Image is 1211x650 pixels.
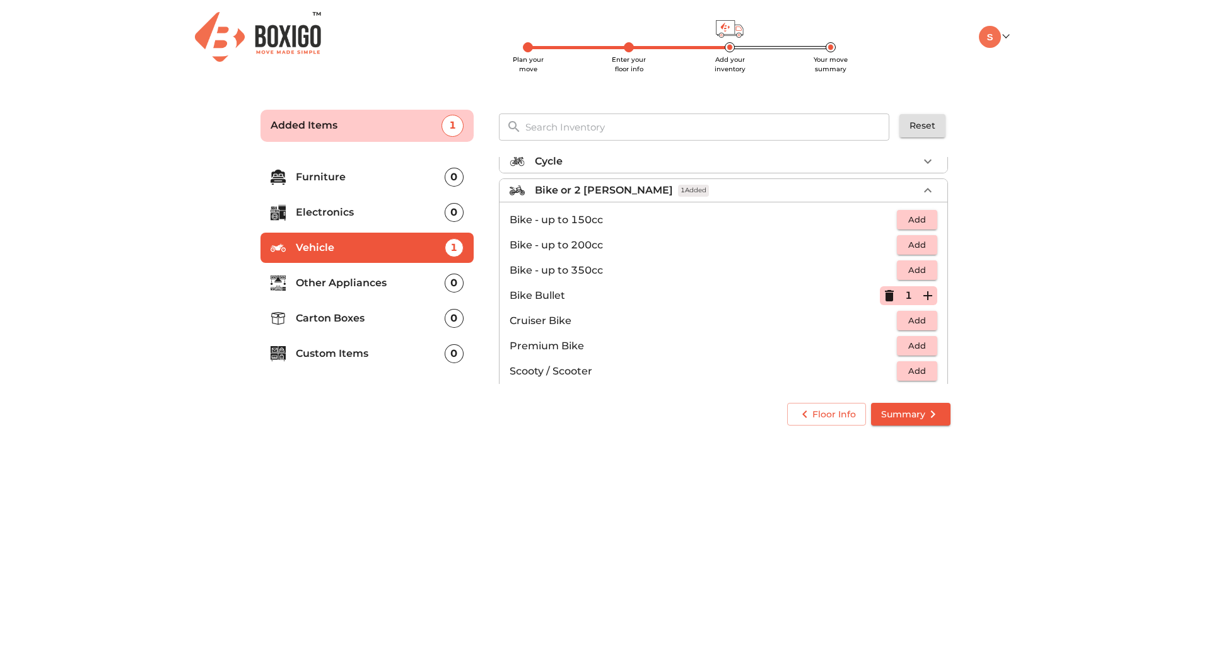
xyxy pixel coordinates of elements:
p: 1 [905,288,912,303]
img: Boxigo [195,12,321,62]
span: Floor Info [797,407,856,422]
p: Scooty / Scooter [510,364,897,379]
div: 0 [445,168,464,187]
div: 1 [445,238,464,257]
span: Add [903,364,931,378]
button: Reset [899,114,945,137]
input: Search Inventory [518,113,898,141]
button: Delete Item [880,286,899,305]
p: Added Items [271,118,442,133]
img: bike [510,183,525,198]
p: Premium Bike [510,339,897,354]
p: Furniture [296,170,445,185]
p: Bike - up to 200cc [510,238,897,253]
div: 0 [445,203,464,222]
button: Add [897,361,937,381]
button: Add [897,260,937,280]
span: Add [903,238,931,252]
span: Plan your move [513,55,544,73]
p: Bike or 2 [PERSON_NAME] [535,183,673,198]
p: Cruiser Bike [510,313,897,328]
p: Vehicle [296,240,445,255]
div: 1 [442,115,464,137]
button: Add [897,311,937,330]
span: Summary [881,407,940,422]
span: Enter your floor info [612,55,646,73]
div: 0 [445,344,464,363]
span: Add [903,263,931,277]
button: Floor Info [787,403,866,426]
span: Reset [910,118,935,134]
p: Cycle [535,154,563,169]
span: Your move summary [814,55,848,73]
button: Add Item [918,286,937,305]
button: Summary [871,403,951,426]
img: cycle [510,154,525,169]
span: Add [903,313,931,328]
p: Electronics [296,205,445,220]
p: Other Appliances [296,276,445,291]
span: Add [903,212,931,227]
button: Add [897,210,937,229]
p: Carton Boxes [296,311,445,326]
p: Bike - up to 150cc [510,212,897,228]
span: Add your inventory [715,55,746,73]
p: Bike Bullet [510,288,880,303]
button: Add [897,336,937,356]
div: 0 [445,309,464,328]
span: 1 Added [678,185,709,197]
p: Bike - up to 350cc [510,263,897,278]
span: Add [903,339,931,353]
div: 0 [445,274,464,293]
button: Add [897,235,937,255]
p: Custom Items [296,346,445,361]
